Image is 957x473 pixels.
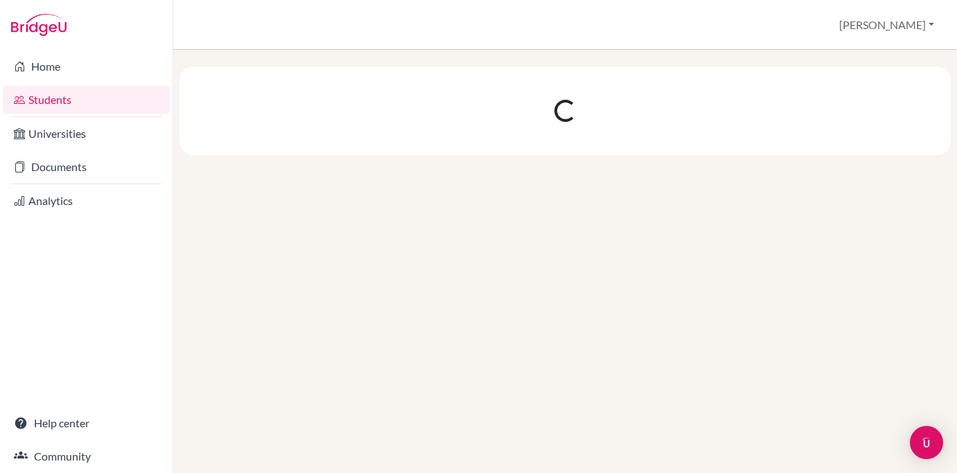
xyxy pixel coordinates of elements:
[3,53,170,80] a: Home
[3,409,170,437] a: Help center
[3,443,170,470] a: Community
[11,14,67,36] img: Bridge-U
[3,86,170,114] a: Students
[833,12,940,38] button: [PERSON_NAME]
[3,187,170,215] a: Analytics
[3,120,170,148] a: Universities
[3,153,170,181] a: Documents
[910,426,943,459] div: Open Intercom Messenger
